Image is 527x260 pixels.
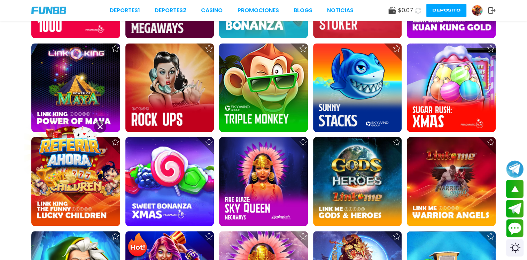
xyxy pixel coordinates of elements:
div: Switch theme [506,239,524,257]
a: CASINO [201,6,223,15]
img: Triple Monkey [219,44,308,132]
img: Sunny Stacks [313,44,402,132]
a: Promociones [238,6,279,15]
img: Company Logo [31,7,66,14]
img: Link Me Gods And Heroes [313,137,402,226]
img: Image Link [38,124,101,187]
img: Avatar [472,5,482,16]
img: Link Me The Funny Lucky Children [31,137,120,226]
img: Sugar Rush Xmas [407,44,496,132]
a: Deportes1 [110,6,140,15]
img: Link King Power Of Maya [31,44,120,132]
img: Link Me Warrior Angels [407,137,496,226]
button: Join telegram channel [506,160,524,178]
img: Hot [126,232,149,259]
a: BLOGS [294,6,312,15]
img: Fire Blaze: Sky Queen Megaways™ [219,137,308,226]
button: Contact customer service [506,219,524,237]
a: NOTICIAS [327,6,354,15]
img: Sweet Bonanza Xmas [125,137,214,226]
a: Deportes2 [155,6,186,15]
button: Join telegram [506,200,524,218]
span: $ 0.07 [398,6,413,15]
img: Rock Ups [125,44,214,132]
a: Avatar [472,5,488,16]
button: Depósito [426,4,466,17]
button: scroll up [506,180,524,198]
